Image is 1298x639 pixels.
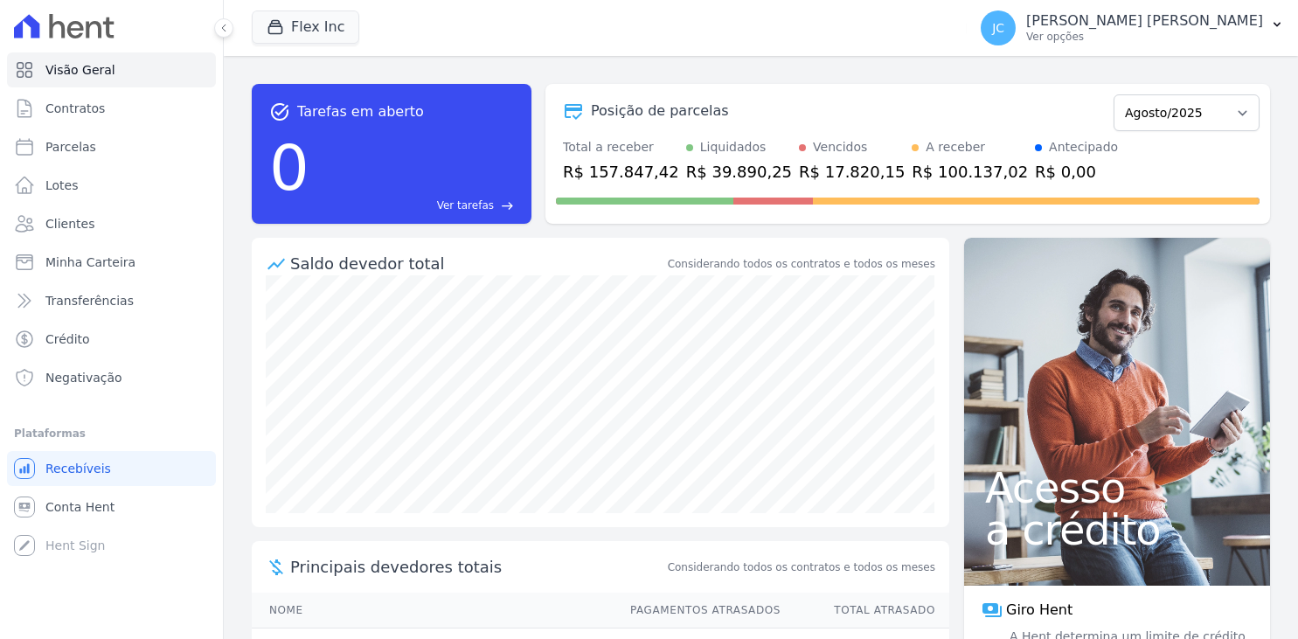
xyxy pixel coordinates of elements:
span: Recebíveis [45,460,111,477]
div: R$ 157.847,42 [563,160,679,184]
a: Ver tarefas east [316,198,514,213]
a: Crédito [7,322,216,357]
div: R$ 0,00 [1035,160,1118,184]
a: Clientes [7,206,216,241]
span: Considerando todos os contratos e todos os meses [668,559,935,575]
span: Giro Hent [1006,600,1072,621]
div: Vencidos [813,138,867,156]
div: Antecipado [1049,138,1118,156]
span: Conta Hent [45,498,115,516]
span: Clientes [45,215,94,233]
div: R$ 100.137,02 [912,160,1028,184]
span: Visão Geral [45,61,115,79]
div: 0 [269,122,309,213]
span: a crédito [985,509,1249,551]
span: Contratos [45,100,105,117]
th: Pagamentos Atrasados [614,593,781,629]
a: Minha Carteira [7,245,216,280]
div: R$ 17.820,15 [799,160,905,184]
div: Total a receber [563,138,679,156]
a: Negativação [7,360,216,395]
th: Nome [252,593,614,629]
a: Parcelas [7,129,216,164]
a: Recebíveis [7,451,216,486]
span: Minha Carteira [45,254,135,271]
span: Crédito [45,330,90,348]
div: Plataformas [14,423,209,444]
a: Lotes [7,168,216,203]
button: JC [PERSON_NAME] [PERSON_NAME] Ver opções [967,3,1298,52]
span: task_alt [269,101,290,122]
div: A receber [926,138,985,156]
div: Liquidados [700,138,767,156]
button: Flex Inc [252,10,359,44]
span: Ver tarefas [437,198,494,213]
th: Total Atrasado [781,593,949,629]
span: Lotes [45,177,79,194]
div: Considerando todos os contratos e todos os meses [668,256,935,272]
span: Negativação [45,369,122,386]
a: Transferências [7,283,216,318]
div: Saldo devedor total [290,252,664,275]
span: Transferências [45,292,134,309]
span: Principais devedores totais [290,555,664,579]
span: Tarefas em aberto [297,101,424,122]
span: east [501,199,514,212]
span: JC [992,22,1004,34]
span: Acesso [985,467,1249,509]
a: Conta Hent [7,490,216,524]
a: Contratos [7,91,216,126]
div: Posição de parcelas [591,101,729,122]
p: Ver opções [1026,30,1263,44]
a: Visão Geral [7,52,216,87]
span: Parcelas [45,138,96,156]
div: R$ 39.890,25 [686,160,792,184]
p: [PERSON_NAME] [PERSON_NAME] [1026,12,1263,30]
